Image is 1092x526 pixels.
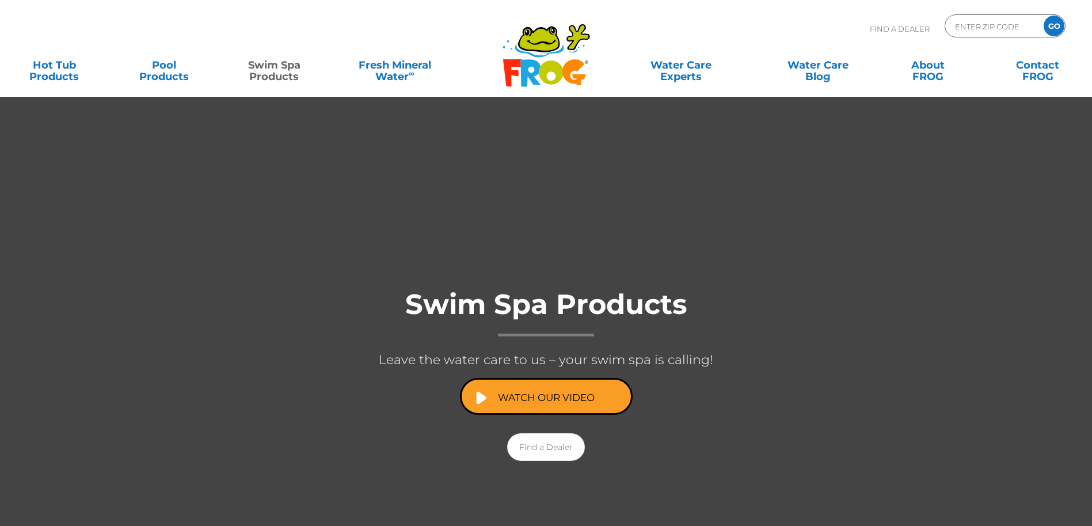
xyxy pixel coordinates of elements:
a: Hot TubProducts [12,54,97,77]
a: Find a Dealer [507,433,585,461]
input: GO [1044,16,1064,36]
a: AboutFROG [885,54,971,77]
a: PoolProducts [121,54,207,77]
a: Water CareExperts [612,54,751,77]
a: ContactFROG [995,54,1080,77]
p: Leave the water care to us – your swim spa is calling! [316,348,777,372]
sup: ∞ [409,69,414,78]
a: Water CareBlog [775,54,861,77]
p: Find A Dealer [870,14,930,43]
h1: Swim Spa Products [316,289,777,336]
a: Swim SpaProducts [231,54,317,77]
input: Zip Code Form [954,18,1032,35]
a: Fresh MineralWater∞ [341,54,448,77]
a: Watch Our Video [460,378,633,415]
